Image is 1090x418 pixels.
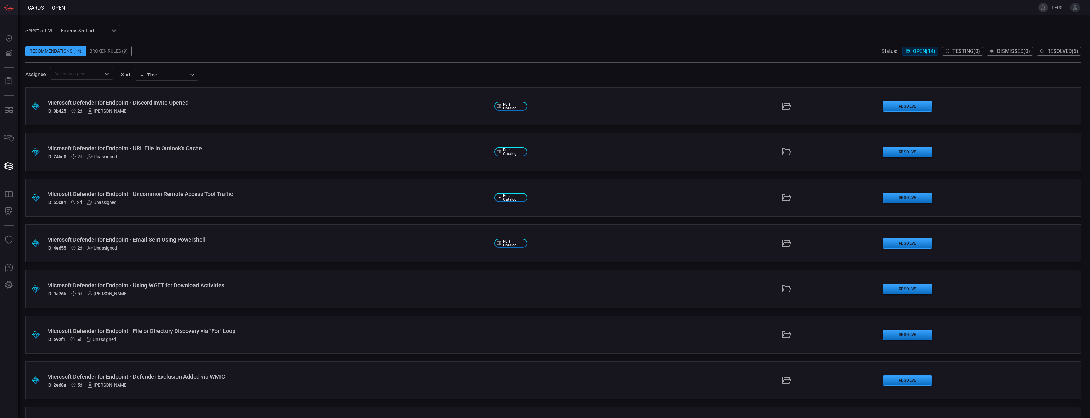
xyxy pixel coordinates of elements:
[52,70,101,78] input: Select assignee
[47,337,65,342] h5: ID: e92f1
[121,72,130,78] label: sort
[882,48,897,54] span: Status:
[47,282,489,289] div: Microsoft Defender for Endpoint - Using WGET for Download Activities
[87,200,117,205] div: Unassigned
[25,28,52,34] label: Select SIEM
[87,154,117,159] div: Unassigned
[883,284,932,294] button: Resolve
[139,72,188,78] div: Time
[1,260,16,276] button: Ask Us A Question
[883,375,932,386] button: Resolve
[47,99,489,106] div: Microsoft Defender for Endpoint - Discord Invite Opened
[1050,5,1068,10] span: [PERSON_NAME].[PERSON_NAME]
[47,200,66,205] h5: ID: 65c84
[503,194,525,201] span: Rule Catalog
[77,108,82,114] span: Sep 14, 2025 8:01 AM
[883,330,932,340] button: Resolve
[1,278,16,293] button: Preferences
[86,46,132,56] div: Broken Rules (9)
[77,245,82,251] span: Sep 14, 2025 8:00 AM
[1,46,16,61] button: Detections
[47,245,66,251] h5: ID: 4e655
[87,337,116,342] div: Unassigned
[47,236,489,243] div: Microsoft Defender for Endpoint - Email Sent Using Powershell
[77,291,82,296] span: Sep 11, 2025 6:31 AM
[47,291,66,296] h5: ID: 9a76b
[902,47,938,56] button: Open(14)
[503,239,525,247] span: Rule Catalog
[503,148,525,156] span: Rule Catalog
[102,69,111,78] button: Open
[1037,47,1081,56] button: Resolved(6)
[47,328,489,334] div: Microsoft Defender for Endpoint - File or Directory Discovery via "For" Loop
[47,145,489,152] div: Microsoft Defender for Endpoint - URL File in Outlook's Cache
[987,47,1033,56] button: Dismissed(0)
[77,382,82,388] span: Sep 11, 2025 6:30 AM
[25,71,46,77] span: Assignee
[1,30,16,46] button: Dashboard
[87,291,128,296] div: [PERSON_NAME]
[28,5,44,11] span: Cards
[47,373,489,380] div: Microsoft Defender for Endpoint - Defender Exclusion Added via WMIC
[47,382,66,388] h5: ID: 2e68a
[1047,48,1078,54] span: Resolved ( 6 )
[52,5,65,11] span: open
[952,48,980,54] span: Testing ( 0 )
[25,46,86,56] div: Recommendations (14)
[47,154,66,159] h5: ID: 74be0
[883,193,932,203] button: Resolve
[1,159,16,174] button: Cards
[997,48,1030,54] span: Dismissed ( 0 )
[883,147,932,157] button: Resolve
[47,191,489,197] div: Microsoft Defender for Endpoint - Uncommon Remote Access Tool Traffic
[61,28,110,34] p: Enverus Sentinel
[47,108,66,114] h5: ID: 8b425
[77,200,82,205] span: Sep 14, 2025 8:00 AM
[1,204,16,219] button: ALERT ANALYSIS
[503,102,525,110] span: Rule Catalog
[87,245,117,251] div: Unassigned
[87,108,128,114] div: [PERSON_NAME]
[942,47,983,56] button: Testing(0)
[77,154,82,159] span: Sep 14, 2025 8:01 AM
[913,48,935,54] span: Open ( 14 )
[1,102,16,117] button: MITRE - Detection Posture
[87,382,128,388] div: [PERSON_NAME]
[1,232,16,247] button: Threat Intelligence
[76,337,81,342] span: Sep 11, 2025 6:31 AM
[1,74,16,89] button: Reports
[1,187,16,202] button: Rule Catalog
[883,101,932,112] button: Resolve
[883,238,932,249] button: Resolve
[1,130,16,146] button: Inventory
